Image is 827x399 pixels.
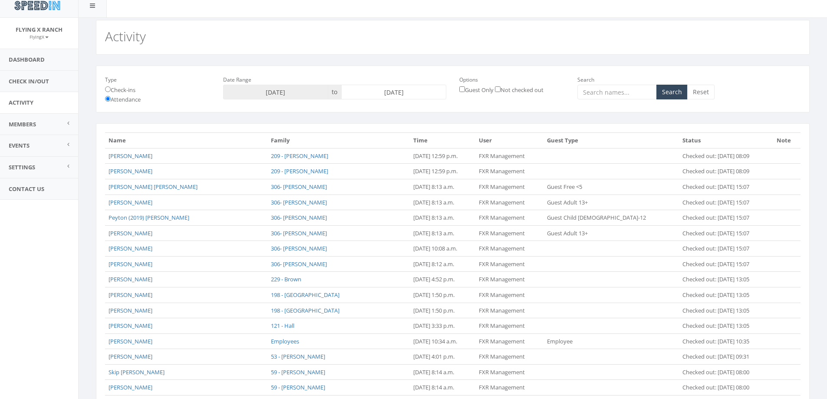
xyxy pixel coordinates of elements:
td: Guest Adult 13+ [544,225,679,241]
td: FXR Management [475,318,543,334]
label: Check-ins [105,85,135,94]
label: Guest Only [459,85,494,94]
a: 306- [PERSON_NAME] [271,183,327,191]
td: FXR Management [475,349,543,365]
td: Checked out: [DATE] 13:05 [679,318,774,334]
input: Search names... [577,85,657,99]
a: [PERSON_NAME] [109,353,152,360]
button: Search [656,85,688,99]
h6: Date Range [223,77,446,82]
a: [PERSON_NAME] [PERSON_NAME] [109,183,198,191]
a: [PERSON_NAME] [109,152,152,160]
a: Reset [687,85,715,99]
a: Employees [271,337,299,345]
a: 306- [PERSON_NAME] [271,198,327,206]
td: Guest Child [DEMOGRAPHIC_DATA]-12 [544,210,679,226]
a: 198 - [GEOGRAPHIC_DATA] [271,307,339,314]
td: Checked out: [DATE] 13:05 [679,272,774,287]
td: Checked out: [DATE] 10:35 [679,333,774,349]
input: Not checked out [495,86,501,92]
td: FXR Management [475,195,543,210]
a: 209 - [PERSON_NAME] [271,152,328,160]
a: [PERSON_NAME] [109,275,152,283]
span: Flying X Ranch [16,26,63,33]
td: [DATE] 1:50 p.m. [410,287,475,303]
a: 59 - [PERSON_NAME] [271,368,325,376]
a: 306- [PERSON_NAME] [271,214,327,221]
td: [DATE] 1:50 p.m. [410,303,475,318]
a: [PERSON_NAME] [109,307,152,314]
th: Time [410,133,475,148]
a: [PERSON_NAME] [109,229,152,237]
span: Settings [9,163,35,171]
span: Contact Us [9,185,44,193]
td: [DATE] 8:13 a.m. [410,195,475,210]
a: [PERSON_NAME] [109,244,152,252]
td: FXR Management [475,179,543,195]
a: Skip [PERSON_NAME] [109,368,165,376]
a: 121 - Hall [271,322,294,330]
td: [DATE] 4:01 p.m. [410,349,475,365]
td: Checked out: [DATE] 08:00 [679,380,774,396]
td: FXR Management [475,272,543,287]
label: Not checked out [495,85,544,94]
h2: Activity [105,29,801,43]
td: FXR Management [475,380,543,396]
td: FXR Management [475,364,543,380]
td: [DATE] 8:13 a.m. [410,210,475,226]
th: Note [773,133,801,148]
a: 59 - [PERSON_NAME] [271,383,325,391]
a: [PERSON_NAME] [109,383,152,391]
th: Status [679,133,774,148]
td: [DATE] 8:12 a.m. [410,256,475,272]
a: [PERSON_NAME] [109,260,152,268]
td: [DATE] 3:33 p.m. [410,318,475,334]
span: Members [9,120,36,128]
a: [PERSON_NAME] [109,167,152,175]
a: 229 - Brown [271,275,301,283]
a: FlyingX [30,33,49,40]
a: 53 - [PERSON_NAME] [271,353,325,360]
td: FXR Management [475,210,543,226]
td: FXR Management [475,287,543,303]
td: Checked out: [DATE] 15:07 [679,241,774,257]
input: Check-ins [105,86,111,92]
td: FXR Management [475,256,543,272]
a: 209 - [PERSON_NAME] [271,167,328,175]
td: Checked out: [DATE] 08:09 [679,148,774,164]
td: Checked out: [DATE] 13:05 [679,287,774,303]
td: Employee [544,333,679,349]
td: Guest Adult 13+ [544,195,679,210]
td: [DATE] 12:59 p.m. [410,164,475,179]
td: [DATE] 8:14 a.m. [410,380,475,396]
span: to [328,85,341,99]
h6: Options [459,77,564,82]
td: [DATE] 10:34 a.m. [410,333,475,349]
a: 306- [PERSON_NAME] [271,244,327,252]
label: Attendance [105,94,141,104]
td: Checked out: [DATE] 15:07 [679,225,774,241]
td: [DATE] 4:52 p.m. [410,272,475,287]
h6: Type [105,77,210,82]
a: [PERSON_NAME] [109,337,152,345]
td: [DATE] 8:13 a.m. [410,225,475,241]
td: [DATE] 10:08 a.m. [410,241,475,257]
td: Checked out: [DATE] 15:07 [679,195,774,210]
a: 306- [PERSON_NAME] [271,260,327,268]
td: FXR Management [475,303,543,318]
a: 306- [PERSON_NAME] [271,229,327,237]
th: Guest Type [544,133,679,148]
td: Checked out: [DATE] 15:07 [679,256,774,272]
td: FXR Management [475,148,543,164]
td: Checked out: [DATE] 15:07 [679,179,774,195]
th: Family [267,133,410,148]
span: Events [9,142,30,149]
input: Attendance [105,96,111,102]
td: [DATE] 8:14 a.m. [410,364,475,380]
td: Checked out: [DATE] 08:09 [679,164,774,179]
th: Name [105,133,267,148]
a: Peyton (2019) [PERSON_NAME] [109,214,189,221]
td: Checked out: [DATE] 13:05 [679,303,774,318]
small: FlyingX [30,34,49,40]
td: Checked out: [DATE] 15:07 [679,210,774,226]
